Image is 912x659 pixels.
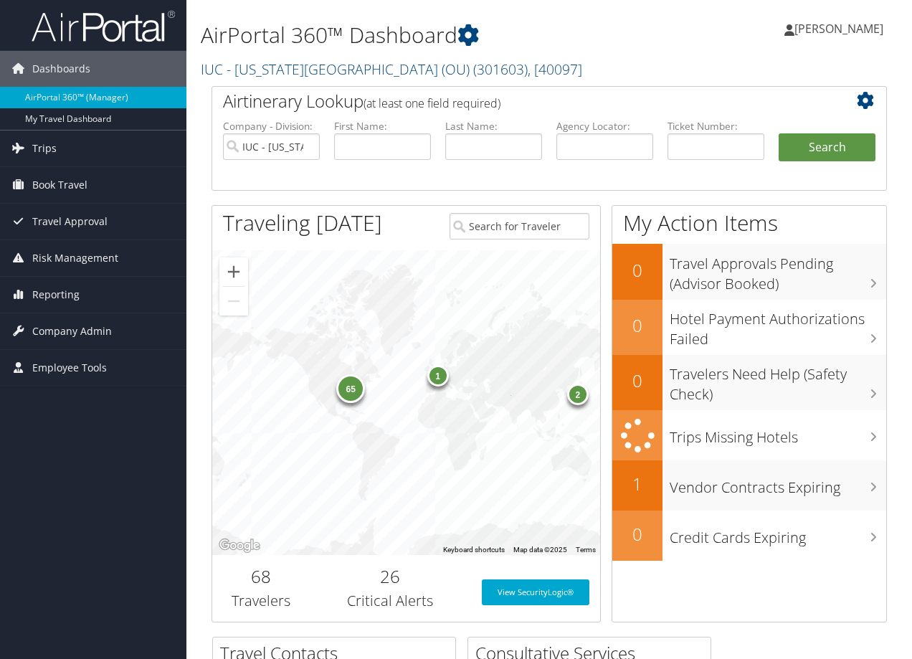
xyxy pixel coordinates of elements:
[32,240,118,276] span: Risk Management
[216,536,263,555] img: Google
[612,258,662,283] h2: 0
[32,131,57,166] span: Trips
[219,257,248,286] button: Zoom in
[219,287,248,316] button: Zoom out
[223,591,298,611] h3: Travelers
[32,9,175,43] img: airportal-logo.png
[223,89,820,113] h2: Airtinerary Lookup
[612,355,886,410] a: 0Travelers Need Help (Safety Check)
[320,591,460,611] h3: Critical Alerts
[670,302,886,349] h3: Hotel Payment Authorizations Failed
[473,60,528,79] span: ( 301603 )
[612,410,886,461] a: Trips Missing Hotels
[612,511,886,561] a: 0Credit Cards Expiring
[528,60,582,79] span: , [ 40097 ]
[794,21,883,37] span: [PERSON_NAME]
[612,460,886,511] a: 1Vendor Contracts Expiring
[612,313,662,338] h2: 0
[556,119,653,133] label: Agency Locator:
[32,277,80,313] span: Reporting
[201,20,665,50] h1: AirPortal 360™ Dashboard
[427,364,448,386] div: 1
[364,95,500,111] span: (at least one field required)
[612,369,662,393] h2: 0
[670,470,886,498] h3: Vendor Contracts Expiring
[223,208,382,238] h1: Traveling [DATE]
[443,545,505,555] button: Keyboard shortcuts
[779,133,875,162] button: Search
[566,384,588,405] div: 2
[612,522,662,546] h2: 0
[32,350,107,386] span: Employee Tools
[32,313,112,349] span: Company Admin
[216,536,263,555] a: Open this area in Google Maps (opens a new window)
[576,546,596,554] a: Terms (opens in new tab)
[32,51,90,87] span: Dashboards
[670,420,886,447] h3: Trips Missing Hotels
[450,213,590,240] input: Search for Traveler
[668,119,764,133] label: Ticket Number:
[612,300,886,355] a: 0Hotel Payment Authorizations Failed
[612,244,886,299] a: 0Travel Approvals Pending (Advisor Booked)
[513,546,567,554] span: Map data ©2025
[670,521,886,548] h3: Credit Cards Expiring
[482,579,589,605] a: View SecurityLogic®
[612,472,662,496] h2: 1
[445,119,542,133] label: Last Name:
[670,247,886,294] h3: Travel Approvals Pending (Advisor Booked)
[32,167,87,203] span: Book Travel
[201,60,582,79] a: IUC - [US_STATE][GEOGRAPHIC_DATA] (OU)
[223,564,298,589] h2: 68
[670,357,886,404] h3: Travelers Need Help (Safety Check)
[612,208,886,238] h1: My Action Items
[784,7,898,50] a: [PERSON_NAME]
[223,119,320,133] label: Company - Division:
[336,374,365,403] div: 65
[334,119,431,133] label: First Name:
[32,204,108,240] span: Travel Approval
[320,564,460,589] h2: 26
